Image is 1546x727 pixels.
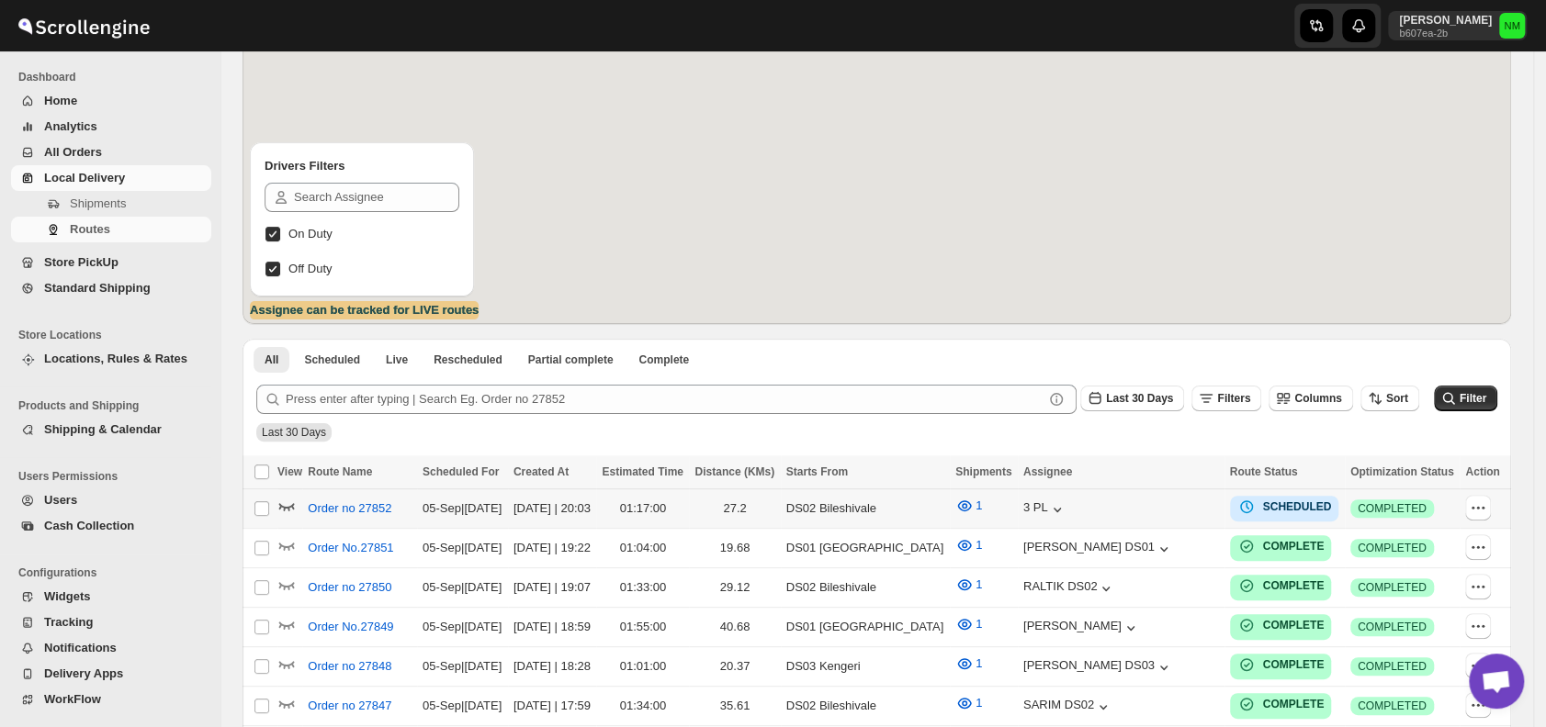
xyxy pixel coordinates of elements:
div: RALTIK DS02 [1023,579,1116,598]
span: COMPLETED [1358,501,1427,516]
div: [DATE] | 20:03 [513,499,592,518]
div: 27.2 [694,499,774,518]
button: 1 [944,531,993,560]
span: Created At [513,465,569,478]
button: COMPLETE [1237,616,1325,634]
span: COMPLETED [1358,699,1427,713]
span: Sort [1386,392,1408,405]
span: Locations, Rules & Rates [44,352,187,365]
button: 1 [944,570,993,599]
button: Columns [1269,386,1352,411]
span: 05-Sep | [DATE] [423,699,502,712]
span: Scheduled [304,352,360,367]
span: Configurations [18,565,211,580]
span: Standard Shipping [44,281,151,295]
button: Shipping & Calendar [11,417,211,442]
span: Shipments [70,196,126,210]
button: All routes [254,347,289,373]
img: ScrollEngine [15,3,152,49]
span: 05-Sep | [DATE] [423,541,502,554]
span: Last 30 Days [1106,392,1173,405]
button: Widgets [11,584,211,610]
span: COMPLETED [1358,541,1427,555]
button: Order no 27852 [297,494,402,523]
span: 1 [976,538,982,552]
button: [PERSON_NAME] [1023,619,1140,637]
b: COMPLETE [1263,658,1325,671]
b: SCHEDULED [1263,500,1332,513]
button: Last 30 Days [1080,386,1184,411]
span: Store PickUp [44,255,118,269]
button: Filters [1191,386,1261,411]
span: COMPLETED [1358,580,1427,595]
span: Cash Collection [44,519,134,532]
span: Rescheduled [434,352,502,367]
span: On Duty [288,227,333,240]
div: [DATE] | 19:22 [513,539,592,557]
span: Shipments [955,465,1011,478]
div: [DATE] | 17:59 [513,697,592,715]
span: All Orders [44,145,102,159]
button: 1 [944,688,993,718]
span: Widgets [44,589,90,603]
button: [PERSON_NAME] DS03 [1023,658,1173,677]
span: 1 [976,498,982,512]
span: Dashboard [18,70,211,84]
button: COMPLETE [1237,695,1325,713]
span: Users Permissions [18,469,211,484]
span: Columns [1294,392,1341,405]
button: Tracking [11,610,211,635]
input: Press enter after typing | Search Eg. Order no 27852 [286,385,1044,414]
div: DS01 [GEOGRAPHIC_DATA] [786,539,944,557]
button: Sort [1360,386,1419,411]
button: Cash Collection [11,513,211,539]
div: 19.68 [694,539,774,557]
div: [DATE] | 19:07 [513,578,592,597]
button: User menu [1388,11,1527,40]
span: Order no 27852 [308,499,391,518]
label: Assignee can be tracked for LIVE routes [250,301,479,319]
button: COMPLETE [1237,576,1325,595]
span: 05-Sep | [DATE] [423,501,502,515]
button: 1 [944,649,993,678]
div: DS02 Bileshivale [786,697,944,715]
span: Local Delivery [44,171,125,185]
span: Route Status [1230,465,1298,478]
span: Order No.27849 [308,618,393,636]
button: Order No.27851 [297,533,404,563]
span: Scheduled For [423,465,499,478]
span: Order No.27851 [308,539,393,557]
button: All Orders [11,140,211,165]
span: Order no 27848 [308,657,391,676]
span: Analytics [44,119,97,133]
span: Order no 27847 [308,697,391,715]
span: Off Duty [288,262,332,275]
span: 1 [976,696,982,710]
button: Order no 27847 [297,691,402,721]
button: Analytics [11,114,211,140]
div: 01:01:00 [602,657,683,676]
button: 3 PL [1023,500,1066,519]
button: Locations, Rules & Rates [11,346,211,372]
span: COMPLETED [1358,659,1427,674]
span: WorkFlow [44,692,101,706]
b: COMPLETE [1263,619,1325,632]
span: Optimization Status [1350,465,1454,478]
span: All [265,352,278,367]
span: Distance (KMs) [694,465,774,478]
span: Users [44,493,77,507]
span: Routes [70,222,110,236]
span: Filters [1217,392,1250,405]
button: 1 [944,610,993,639]
span: Assignee [1023,465,1072,478]
div: 01:33:00 [602,578,683,597]
span: Last 30 Days [262,426,326,439]
button: COMPLETE [1237,537,1325,555]
span: Filter [1460,392,1486,405]
button: Delivery Apps [11,661,211,687]
b: COMPLETE [1263,540,1325,553]
button: Routes [11,217,211,242]
span: Starts From [786,465,848,478]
